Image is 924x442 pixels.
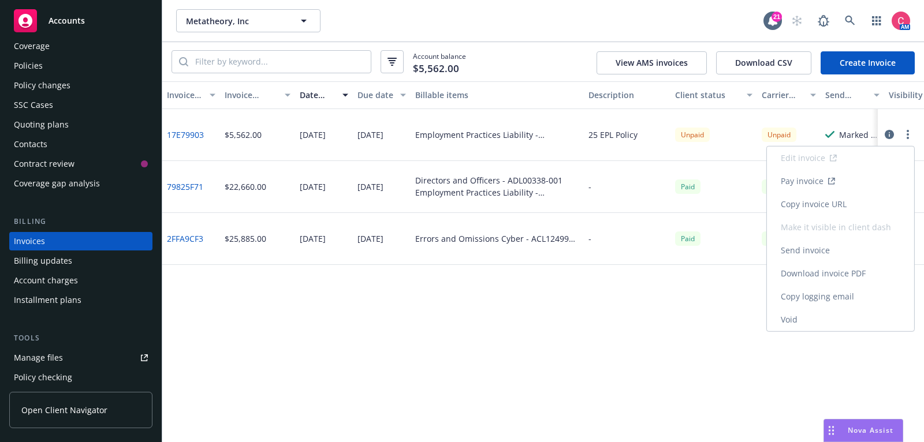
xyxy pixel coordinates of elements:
[14,349,63,367] div: Manage files
[9,291,152,309] a: Installment plans
[162,81,220,109] button: Invoice ID
[167,129,204,141] a: 17E79903
[865,9,888,32] a: Switch app
[839,129,880,141] div: Marked as sent
[14,232,45,250] div: Invoices
[9,96,152,114] a: SSC Cases
[14,96,53,114] div: SSC Cases
[588,233,591,245] div: -
[9,135,152,153] a: Contacts
[767,285,914,308] a: Copy logging email
[588,181,591,193] div: -
[413,51,466,72] span: Account balance
[892,12,910,30] img: photo
[411,81,584,109] button: Billable items
[9,216,152,227] div: Billing
[225,233,266,245] div: $25,885.00
[588,89,666,101] div: Description
[762,128,796,142] div: Unpaid
[415,233,579,245] div: Errors and Omissions Cyber - ACL1249935 00
[14,37,50,55] div: Coverage
[597,51,707,74] button: View AMS invoices
[716,51,811,74] button: Download CSV
[9,271,152,290] a: Account charges
[9,368,152,387] a: Policy checking
[225,181,266,193] div: $22,660.00
[767,193,914,216] a: Copy invoice URL
[21,404,107,416] span: Open Client Navigator
[14,291,81,309] div: Installment plans
[186,15,286,27] span: Metatheory, Inc
[357,89,393,101] div: Due date
[9,252,152,270] a: Billing updates
[762,179,787,194] div: Paid
[14,135,47,153] div: Contacts
[675,89,740,101] div: Client status
[825,89,867,101] div: Send result
[9,174,152,193] a: Coverage gap analysis
[357,233,383,245] div: [DATE]
[357,129,383,141] div: [DATE]
[762,89,803,101] div: Carrier status
[767,170,914,193] a: Pay invoice
[670,81,757,109] button: Client status
[49,16,85,25] span: Accounts
[300,233,326,245] div: [DATE]
[14,252,72,270] div: Billing updates
[14,271,78,290] div: Account charges
[415,174,579,186] div: Directors and Officers - ADL00338-001
[220,81,295,109] button: Invoice amount
[9,332,152,344] div: Tools
[179,57,188,66] svg: Search
[824,419,839,441] div: Drag to move
[9,5,152,37] a: Accounts
[14,57,43,75] div: Policies
[848,425,893,435] span: Nova Assist
[413,61,459,76] span: $5,562.00
[762,231,787,246] div: Paid
[767,308,914,331] a: Void
[675,231,701,246] div: Paid
[14,155,74,173] div: Contract review
[300,181,326,193] div: [DATE]
[353,81,411,109] button: Due date
[767,239,914,262] a: Send invoice
[14,76,70,95] div: Policy changes
[188,51,371,73] input: Filter by keyword...
[415,89,579,101] div: Billable items
[9,155,152,173] a: Contract review
[415,186,579,198] div: Employment Practices Liability - 108122690
[300,89,336,101] div: Date issued
[9,232,152,250] a: Invoices
[9,57,152,75] a: Policies
[176,9,321,32] button: Metatheory, Inc
[167,233,203,245] a: 2FFA9CF3
[812,9,835,32] a: Report a Bug
[757,81,821,109] button: Carrier status
[675,179,701,194] div: Paid
[9,349,152,367] a: Manage files
[675,128,710,142] div: Unpaid
[785,9,808,32] a: Start snowing
[167,89,203,101] div: Invoice ID
[839,9,862,32] a: Search
[415,129,579,141] div: Employment Practices Liability - 108122690
[772,12,782,22] div: 21
[9,37,152,55] a: Coverage
[821,51,915,74] a: Create Invoice
[295,81,353,109] button: Date issued
[300,129,326,141] div: [DATE]
[225,129,262,141] div: $5,562.00
[767,262,914,285] a: Download invoice PDF
[9,76,152,95] a: Policy changes
[14,174,100,193] div: Coverage gap analysis
[225,89,278,101] div: Invoice amount
[14,368,72,387] div: Policy checking
[14,115,69,134] div: Quoting plans
[357,181,383,193] div: [DATE]
[588,129,638,141] div: 25 EPL Policy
